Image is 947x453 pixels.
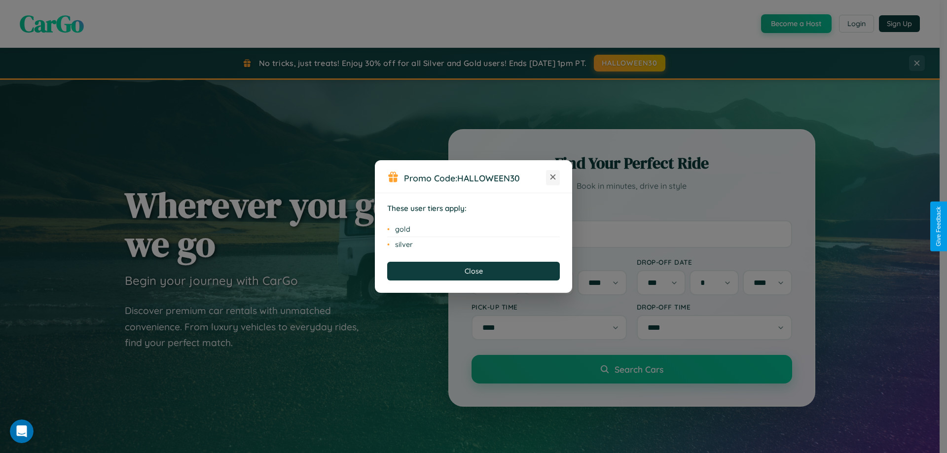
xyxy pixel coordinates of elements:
[387,204,467,213] strong: These user tiers apply:
[457,173,520,183] b: HALLOWEEN30
[10,419,34,443] iframe: Intercom live chat
[387,222,560,237] li: gold
[404,173,546,183] h3: Promo Code:
[387,237,560,252] li: silver
[387,262,560,280] button: Close
[935,207,942,246] div: Give Feedback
